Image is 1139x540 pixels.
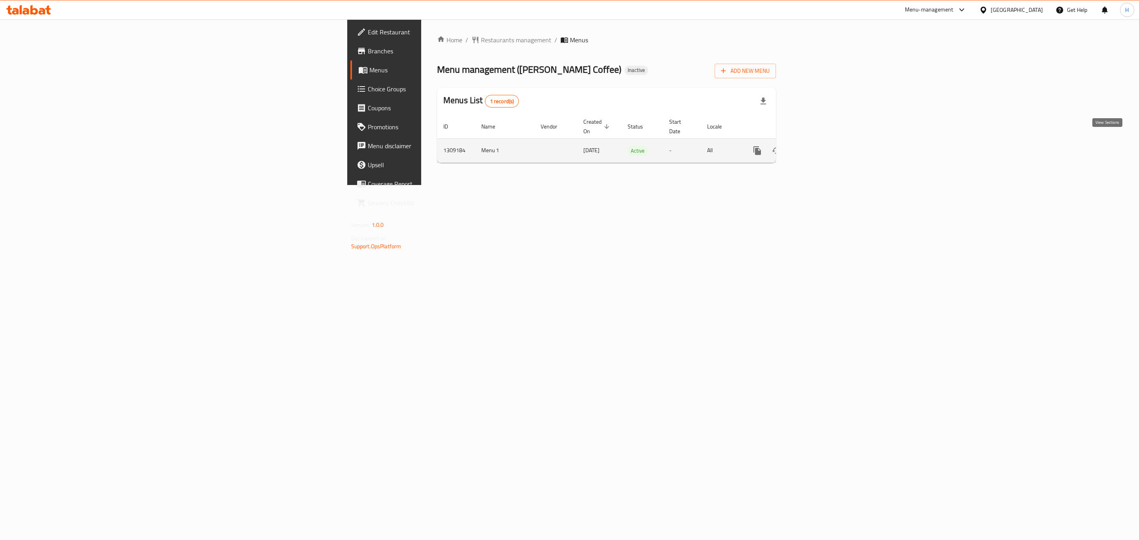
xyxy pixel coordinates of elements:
td: - [663,138,701,162]
a: Coverage Report [350,174,537,193]
a: Choice Groups [350,79,537,98]
li: / [554,35,557,45]
span: Upsell [368,160,531,170]
span: Start Date [669,117,691,136]
span: Choice Groups [368,84,531,94]
span: Inactive [624,67,648,74]
span: 1 record(s) [485,98,519,105]
span: Coupons [368,103,531,113]
a: Branches [350,42,537,60]
span: ID [443,122,458,131]
a: Menus [350,60,537,79]
button: Change Status [767,141,786,160]
span: Branches [368,46,531,56]
a: Edit Restaurant [350,23,537,42]
div: Menu-management [905,5,954,15]
span: Menus [369,65,531,75]
span: Coverage Report [368,179,531,189]
th: Actions [742,115,830,139]
span: Created On [583,117,612,136]
span: H [1125,6,1129,14]
a: Upsell [350,155,537,174]
div: Inactive [624,66,648,75]
a: Grocery Checklist [350,193,537,212]
button: Add New Menu [715,64,776,78]
table: enhanced table [437,115,830,163]
div: [GEOGRAPHIC_DATA] [991,6,1043,14]
nav: breadcrumb [437,35,776,45]
a: Coupons [350,98,537,117]
span: 1.0.0 [372,220,384,230]
span: Get support on: [351,233,388,244]
span: Version: [351,220,371,230]
span: [DATE] [583,145,600,155]
a: Promotions [350,117,537,136]
span: Promotions [368,122,531,132]
span: Add New Menu [721,66,770,76]
span: Locale [707,122,732,131]
span: Active [628,146,648,155]
a: Support.OpsPlatform [351,241,401,251]
span: Grocery Checklist [368,198,531,208]
h2: Menus List [443,94,519,108]
td: All [701,138,742,162]
span: Menus [570,35,588,45]
span: Vendor [541,122,568,131]
div: Export file [754,92,773,111]
span: Status [628,122,653,131]
a: Menu disclaimer [350,136,537,155]
span: Name [481,122,505,131]
span: Menu disclaimer [368,141,531,151]
div: Total records count [485,95,519,108]
button: more [748,141,767,160]
span: Edit Restaurant [368,27,531,37]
